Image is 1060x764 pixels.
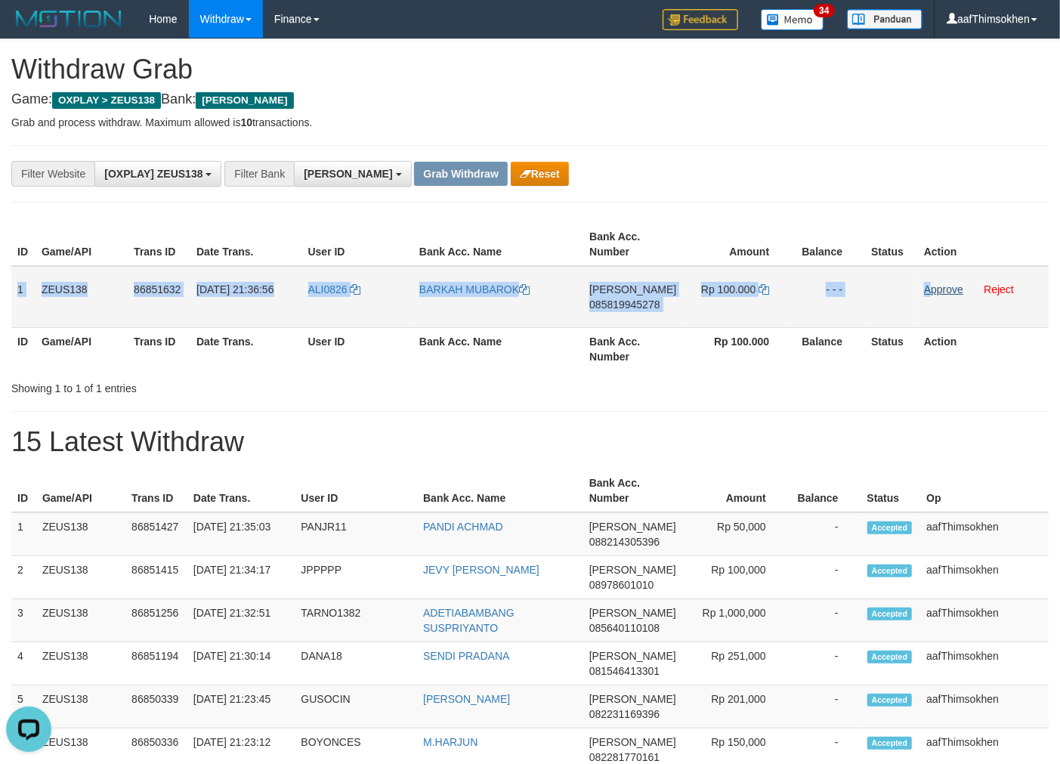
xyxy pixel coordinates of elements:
td: 5 [11,685,36,728]
td: ZEUS138 [36,266,128,328]
a: Reject [984,283,1014,295]
th: Trans ID [125,469,187,512]
span: 34 [814,4,834,17]
th: Amount [682,223,792,266]
td: ZEUS138 [36,642,125,685]
td: [DATE] 21:30:14 [187,642,295,685]
img: panduan.png [847,9,922,29]
a: BARKAH MUBAROK [419,283,530,295]
span: [OXPLAY] ZEUS138 [104,168,202,180]
span: Accepted [867,694,913,707]
td: 1 [11,512,36,556]
td: [DATE] 21:23:45 [187,685,295,728]
td: - [789,512,861,556]
th: ID [11,469,36,512]
td: Rp 251,000 [682,642,789,685]
td: aafThimsokhen [920,642,1049,685]
span: Copy 081546413301 to clipboard [589,665,660,677]
td: aafThimsokhen [920,599,1049,642]
span: [PERSON_NAME] [589,736,676,748]
td: ZEUS138 [36,556,125,599]
td: Rp 100,000 [682,556,789,599]
button: Reset [511,162,569,186]
td: 86851256 [125,599,187,642]
th: Balance [792,327,865,370]
td: - [789,599,861,642]
button: [OXPLAY] ZEUS138 [94,161,221,187]
th: User ID [302,223,413,266]
td: - [789,556,861,599]
td: DANA18 [295,642,417,685]
td: [DATE] 21:35:03 [187,512,295,556]
td: 86851415 [125,556,187,599]
a: M.HARJUN [423,736,477,748]
span: [PERSON_NAME] [589,607,676,619]
span: [PERSON_NAME] [196,92,293,109]
th: Date Trans. [190,327,301,370]
h1: Withdraw Grab [11,54,1049,85]
a: PANDI ACHMAD [423,521,503,533]
a: Approve [924,283,963,295]
span: [PERSON_NAME] [589,521,676,533]
td: JPPPPP [295,556,417,599]
td: Rp 1,000,000 [682,599,789,642]
th: Bank Acc. Name [413,223,583,266]
span: OXPLAY > ZEUS138 [52,92,161,109]
img: MOTION_logo.png [11,8,126,30]
div: Filter Bank [224,161,294,187]
a: Copy 100000 to clipboard [759,283,769,295]
img: Button%20Memo.svg [761,9,824,30]
span: Copy 082231169396 to clipboard [589,708,660,720]
h4: Game: Bank: [11,92,1049,107]
th: Bank Acc. Number [583,223,682,266]
th: Rp 100.000 [682,327,792,370]
span: [PERSON_NAME] [589,283,676,295]
td: - [789,685,861,728]
td: aafThimsokhen [920,556,1049,599]
th: Balance [789,469,861,512]
td: aafThimsokhen [920,685,1049,728]
td: 4 [11,642,36,685]
td: 86851427 [125,512,187,556]
th: Bank Acc. Number [583,469,682,512]
div: Showing 1 to 1 of 1 entries [11,375,431,396]
span: Rp 100.000 [701,283,756,295]
span: Accepted [867,737,913,750]
h1: 15 Latest Withdraw [11,427,1049,457]
td: TARNO1382 [295,599,417,642]
th: Action [918,327,1049,370]
th: Game/API [36,223,128,266]
td: 2 [11,556,36,599]
td: [DATE] 21:34:17 [187,556,295,599]
button: [PERSON_NAME] [294,161,411,187]
td: ZEUS138 [36,599,125,642]
span: Copy 082281770161 to clipboard [589,751,660,763]
span: Copy 085819945278 to clipboard [589,298,660,311]
span: [PERSON_NAME] [304,168,392,180]
div: Filter Website [11,161,94,187]
th: Bank Acc. Name [413,327,583,370]
th: Status [865,223,918,266]
th: Date Trans. [190,223,301,266]
a: SENDI PRADANA [423,650,509,662]
a: ALI0826 [308,283,361,295]
th: Game/API [36,469,125,512]
span: Accepted [867,564,913,577]
th: Op [920,469,1049,512]
td: ZEUS138 [36,512,125,556]
span: Accepted [867,521,913,534]
span: Copy 088214305396 to clipboard [589,536,660,548]
td: aafThimsokhen [920,512,1049,556]
td: 3 [11,599,36,642]
th: Bank Acc. Number [583,327,682,370]
th: Date Trans. [187,469,295,512]
th: Bank Acc. Name [417,469,583,512]
span: Accepted [867,651,913,663]
td: 86850339 [125,685,187,728]
td: - - - [792,266,865,328]
img: Feedback.jpg [663,9,738,30]
span: Copy 08978601010 to clipboard [589,579,654,591]
td: Rp 201,000 [682,685,789,728]
th: Balance [792,223,865,266]
td: GUSOCIN [295,685,417,728]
